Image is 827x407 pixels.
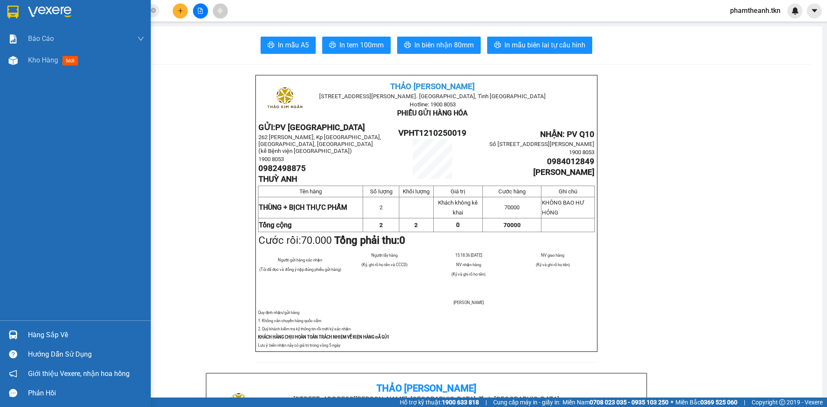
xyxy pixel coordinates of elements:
[397,37,481,54] button: printerIn biên nhận 80mm
[263,78,306,121] img: logo
[339,40,384,50] span: In tem 100mm
[217,8,223,14] span: aim
[504,40,585,50] span: In mẫu biên lai tự cấu hình
[547,157,594,166] span: 0984012849
[213,3,228,19] button: aim
[9,34,18,43] img: solution-icon
[485,398,487,407] span: |
[28,348,144,361] div: Hướng dẫn sử dụng
[151,8,156,13] span: close-circle
[258,335,389,339] strong: KHÁCH HÀNG CHỊU HOÀN TOÀN TRÁCH NHIỆM VỀ KIỆN HÀNG ĐÃ GỬI
[700,399,737,406] strong: 0369 525 060
[455,253,482,258] span: 15:18:36 [DATE]
[9,370,17,378] span: notification
[28,33,54,44] span: Báo cáo
[454,300,484,305] span: [PERSON_NAME]
[258,156,284,162] span: 1900 8053
[267,41,274,50] span: printer
[286,394,566,405] li: [STREET_ADDRESS][PERSON_NAME]. [GEOGRAPHIC_DATA], Tỉnh [GEOGRAPHIC_DATA]
[410,101,456,108] span: Hotline: 1900 8053
[259,203,347,211] span: THÙNG + BỊCH THỰC PHẨM
[456,221,460,228] span: 0
[414,222,418,228] span: 2
[261,37,316,54] button: printerIn mẫu A5
[400,398,479,407] span: Hỗ trợ kỹ thuật:
[779,399,785,405] span: copyright
[258,174,297,184] span: THUỲ ANH
[258,326,351,331] span: 2. Quý khách kiểm tra kỹ thông tin rồi mới ký xác nhận
[361,262,407,267] span: (Ký, ghi rõ họ tên và CCCD)
[563,398,668,407] span: Miền Nam
[590,399,668,406] strong: 0708 023 035 - 0935 103 250
[177,8,183,14] span: plus
[9,330,18,339] img: warehouse-icon
[259,221,292,229] strong: Tổng cộng
[299,188,322,195] span: Tên hàng
[487,37,592,54] button: printerIn mẫu biên lai tự cấu hình
[379,204,382,211] span: 2
[62,56,78,65] span: mới
[494,41,501,50] span: printer
[811,7,818,15] span: caret-down
[7,6,19,19] img: logo-vxr
[258,343,340,348] span: Lưu ý: biên nhận này có giá trị trong vòng 5 ngày
[9,56,18,65] img: warehouse-icon
[9,350,17,358] span: question-circle
[11,11,54,54] img: logo.jpg
[28,56,58,64] span: Kho hàng
[258,123,365,132] strong: GỬI:
[322,37,391,54] button: printerIn tem 100mm
[791,7,799,15] img: icon-new-feature
[442,399,479,406] strong: 1900 633 818
[258,164,306,173] span: 0982498875
[451,272,485,277] span: (Ký và ghi rõ họ tên)
[258,310,299,315] span: Quy định nhận/gửi hàng
[28,387,144,400] div: Phản hồi
[379,222,383,228] span: 2
[404,41,411,50] span: printer
[451,188,465,195] span: Giá trị
[493,398,560,407] span: Cung cấp máy in - giấy in:
[9,389,17,397] span: message
[399,234,405,246] span: 0
[456,262,481,267] span: NV nhận hàng
[807,3,822,19] button: caret-down
[533,168,594,177] span: [PERSON_NAME]
[559,188,577,195] span: Ghi chú
[397,109,468,117] span: PHIẾU GỬI HÀNG HÓA
[28,329,144,342] div: Hàng sắp về
[193,3,208,19] button: file-add
[489,141,594,147] span: Số [STREET_ADDRESS][PERSON_NAME]
[376,383,476,394] b: Thảo [PERSON_NAME]
[137,35,144,42] span: down
[301,234,332,246] span: 70.000
[536,262,570,267] span: (Ký và ghi rõ họ tên)
[81,21,360,32] li: [STREET_ADDRESS][PERSON_NAME]. [GEOGRAPHIC_DATA], Tỉnh [GEOGRAPHIC_DATA]
[541,253,564,258] span: NV giao hàng
[403,188,429,195] span: Khối lượng
[278,40,309,50] span: In mẫu A5
[398,128,466,138] span: VPHT1210250019
[334,234,405,246] strong: Tổng phải thu:
[278,258,322,262] span: Người gửi hàng xác nhận
[671,401,673,404] span: ⚪️
[329,41,336,50] span: printer
[11,62,79,77] b: GỬI : PV Q10
[675,398,737,407] span: Miền Bắc
[258,234,405,246] span: Cước rồi:
[259,267,341,272] span: (Tôi đã đọc và đồng ý nộp đúng phiếu gửi hàng)
[504,222,521,228] span: 70000
[258,318,321,323] span: 1. Không vân chuyển hàng quốc cấm
[370,188,392,195] span: Số lượng
[28,368,130,379] span: Giới thiệu Vexere, nhận hoa hồng
[498,188,525,195] span: Cước hàng
[151,7,156,15] span: close-circle
[319,93,546,99] span: [STREET_ADDRESS][PERSON_NAME]. [GEOGRAPHIC_DATA], Tỉnh [GEOGRAPHIC_DATA]
[258,134,381,154] span: 262 [PERSON_NAME], Kp [GEOGRAPHIC_DATA], [GEOGRAPHIC_DATA], [GEOGRAPHIC_DATA] (kế Bệnh viện [GEOG...
[390,82,475,91] span: THẢO [PERSON_NAME]
[414,40,474,50] span: In biên nhận 80mm
[371,253,398,258] span: Người lấy hàng
[569,149,594,155] span: 1900 8053
[540,130,594,139] span: NHẬN: PV Q10
[504,204,519,211] span: 70000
